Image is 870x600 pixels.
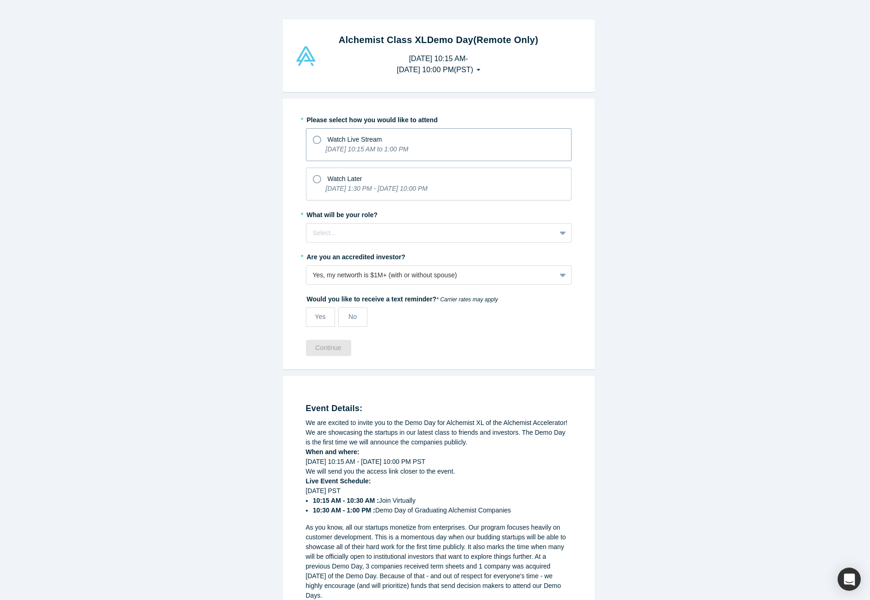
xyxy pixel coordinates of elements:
div: We are showcasing the startups in our latest class to friends and investors. The Demo Day is the ... [306,428,572,447]
div: [DATE] PST [306,486,572,515]
span: Watch Later [328,175,362,182]
li: Demo Day of Graduating Alchemist Companies [313,506,572,515]
img: Alchemist Vault Logo [295,46,317,66]
strong: 10:30 AM - 1:00 PM : [313,506,375,514]
strong: Live Event Schedule: [306,477,371,485]
div: We will send you the access link closer to the event. [306,467,572,476]
label: Please select how you would like to attend [306,112,572,125]
div: Yes, my networth is $1M+ (with or without spouse) [313,270,549,280]
strong: 10:15 AM - 10:30 AM : [313,497,379,504]
i: [DATE] 10:15 AM to 1:00 PM [326,145,409,153]
em: * Carrier rates may apply [436,296,498,303]
span: Watch Live Stream [328,136,382,143]
span: Yes [315,313,326,320]
strong: Event Details: [306,404,363,413]
strong: When and where: [306,448,360,456]
span: No [348,313,357,320]
button: [DATE] 10:15 AM-[DATE] 10:00 PM(PST) [387,50,490,79]
div: [DATE] 10:15 AM - [DATE] 10:00 PM PST [306,457,572,467]
li: Join Virtually [313,496,572,506]
label: Would you like to receive a text reminder? [306,291,572,304]
label: Are you an accredited investor? [306,249,572,262]
i: [DATE] 1:30 PM - [DATE] 10:00 PM [326,185,428,192]
strong: Alchemist Class XL Demo Day (Remote Only) [339,35,539,45]
div: We are excited to invite you to the Demo Day for Alchemist XL of the Alchemist Accelerator! [306,418,572,428]
label: What will be your role? [306,207,572,220]
button: Continue [306,340,351,356]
